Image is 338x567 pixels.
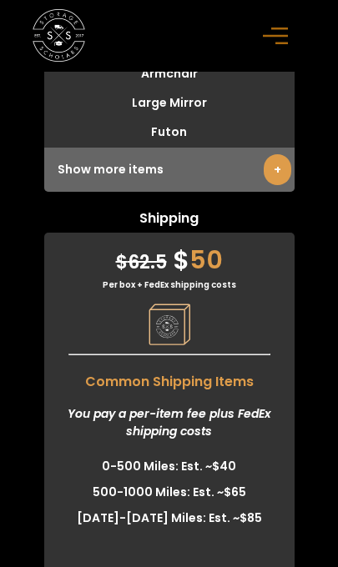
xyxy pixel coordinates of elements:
span: Common Shipping Items [44,364,295,392]
span: 62.5 [116,249,167,275]
span: $ [173,242,189,278]
div: 50 [44,233,295,278]
span: Shipping [44,208,295,233]
span: $ [116,249,128,275]
li: Futon [44,119,295,145]
img: Storage Scholars main logo [33,10,85,63]
img: Pricing Category Icon [149,304,190,345]
div: You pay a per-item fee plus FedEx shipping costs [44,392,295,454]
a: + [264,154,291,185]
div: Per box + FedEx shipping costs [44,278,295,291]
li: 0-500 Miles: Est. ~$40 [44,454,295,479]
li: Large Mirror [44,90,295,116]
div: Show more items [44,148,295,192]
li: [DATE]-[DATE] Miles: Est. ~$85 [44,505,295,531]
li: Armchair [44,61,295,87]
li: 500-1000 Miles: Est. ~$65 [44,479,295,505]
div: menu [253,10,305,63]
